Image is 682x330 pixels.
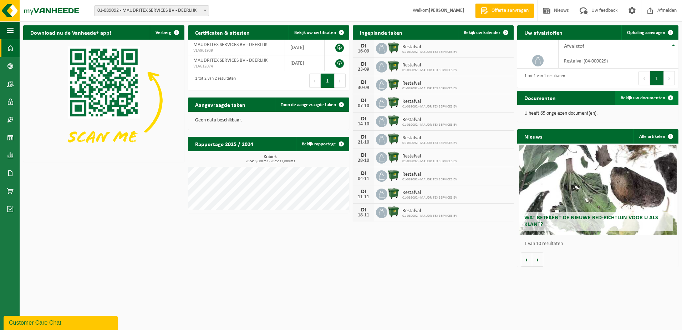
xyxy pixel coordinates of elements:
span: Restafval [402,135,457,141]
a: Bekijk uw certificaten [289,25,348,40]
a: Alle artikelen [633,129,678,144]
p: U heeft 65 ongelezen document(en). [524,111,671,116]
span: 01-089092 - MAUDRITEX SERVICES BV [402,177,457,182]
img: WB-1100-HPE-GN-01 [387,60,399,72]
h2: Nieuws [517,129,549,143]
a: Toon de aangevraagde taken [275,97,348,112]
a: Wat betekent de nieuwe RED-richtlijn voor u als klant? [519,145,677,235]
img: WB-1100-HPE-GN-01 [387,78,399,90]
span: 01-089092 - MAUDRITEX SERVICES BV [402,141,457,145]
div: 21-10 [356,140,371,145]
span: 01-089092 - MAUDRITEX SERVICES BV - DEERLIJK [94,5,209,16]
span: 2024: 6,600 m3 - 2025: 11,000 m3 [192,160,349,163]
p: 1 van 10 resultaten [524,241,675,246]
h2: Certificaten & attesten [188,25,257,39]
div: DI [356,116,371,122]
span: Restafval [402,190,457,196]
div: DI [356,43,371,49]
img: WB-1100-HPE-GN-01 [387,96,399,109]
a: Bekijk uw kalender [458,25,513,40]
span: 01-089092 - MAUDRITEX SERVICES BV [402,68,457,72]
span: Afvalstof [564,44,584,49]
div: 14-10 [356,122,371,127]
h2: Aangevraagde taken [188,97,253,111]
span: Verberg [156,30,171,35]
div: 28-10 [356,158,371,163]
span: Restafval [402,81,457,86]
button: Vorige [521,252,532,267]
h2: Rapportage 2025 / 2024 [188,137,260,151]
img: WB-1100-HPE-GN-01 [387,42,399,54]
td: restafval (04-000029) [559,53,678,69]
button: 1 [650,71,664,85]
button: Previous [638,71,650,85]
button: Previous [309,74,321,88]
img: WB-1100-HPE-GN-01 [387,187,399,200]
div: 07-10 [356,104,371,109]
span: 01-089092 - MAUDRITEX SERVICES BV [402,105,457,109]
div: 1 tot 2 van 2 resultaten [192,73,236,89]
img: WB-1100-HPE-GN-01 [387,169,399,181]
h2: Documenten [517,91,563,105]
div: DI [356,61,371,67]
span: Restafval [402,62,457,68]
span: Restafval [402,117,457,123]
span: 01-089092 - MAUDRITEX SERVICES BV [402,86,457,91]
td: [DATE] [285,40,325,55]
span: Restafval [402,99,457,105]
iframe: chat widget [4,314,119,330]
div: 04-11 [356,176,371,181]
span: Bekijk uw kalender [464,30,500,35]
span: 01-089092 - MAUDRITEX SERVICES BV [402,123,457,127]
div: 1 tot 1 van 1 resultaten [521,70,565,86]
img: WB-1100-HPE-GN-01 [387,151,399,163]
div: 11-11 [356,195,371,200]
span: Restafval [402,208,457,214]
div: DI [356,152,371,158]
h3: Kubiek [192,155,349,163]
span: Bekijk uw certificaten [294,30,336,35]
span: VLA612074 [193,64,280,69]
div: 30-09 [356,85,371,90]
button: Verberg [150,25,184,40]
span: Restafval [402,154,457,159]
h2: Ingeplande taken [353,25,409,39]
a: Ophaling aanvragen [621,25,678,40]
span: Offerte aanvragen [490,7,530,14]
span: VLA901939 [193,48,280,54]
span: Ophaling aanvragen [627,30,665,35]
td: [DATE] [285,55,325,71]
strong: [PERSON_NAME] [429,8,464,13]
span: Restafval [402,44,457,50]
a: Bekijk rapportage [296,137,348,151]
span: 01-089092 - MAUDRITEX SERVICES BV - DEERLIJK [95,6,209,16]
a: Bekijk uw documenten [615,91,678,105]
div: 16-09 [356,49,371,54]
div: DI [356,134,371,140]
h2: Download nu de Vanheede+ app! [23,25,118,39]
button: 1 [321,74,335,88]
span: MAUDRITEX SERVICES BV - DEERLIJK [193,42,268,47]
span: 01-089092 - MAUDRITEX SERVICES BV [402,196,457,200]
span: 01-089092 - MAUDRITEX SERVICES BV [402,50,457,54]
img: WB-1100-HPE-GN-01 [387,206,399,218]
span: Toon de aangevraagde taken [281,102,336,107]
span: Restafval [402,172,457,177]
span: 01-089092 - MAUDRITEX SERVICES BV [402,214,457,218]
div: DI [356,189,371,195]
button: Next [664,71,675,85]
p: Geen data beschikbaar. [195,118,342,123]
span: MAUDRITEX SERVICES BV - DEERLIJK [193,58,268,63]
img: WB-1100-HPE-GN-01 [387,115,399,127]
div: DI [356,98,371,104]
button: Volgende [532,252,543,267]
img: Download de VHEPlus App [23,40,184,161]
span: Bekijk uw documenten [621,96,665,100]
h2: Uw afvalstoffen [517,25,570,39]
span: Wat betekent de nieuwe RED-richtlijn voor u als klant? [524,215,658,227]
div: DI [356,171,371,176]
div: 23-09 [356,67,371,72]
div: 18-11 [356,213,371,218]
div: DI [356,207,371,213]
